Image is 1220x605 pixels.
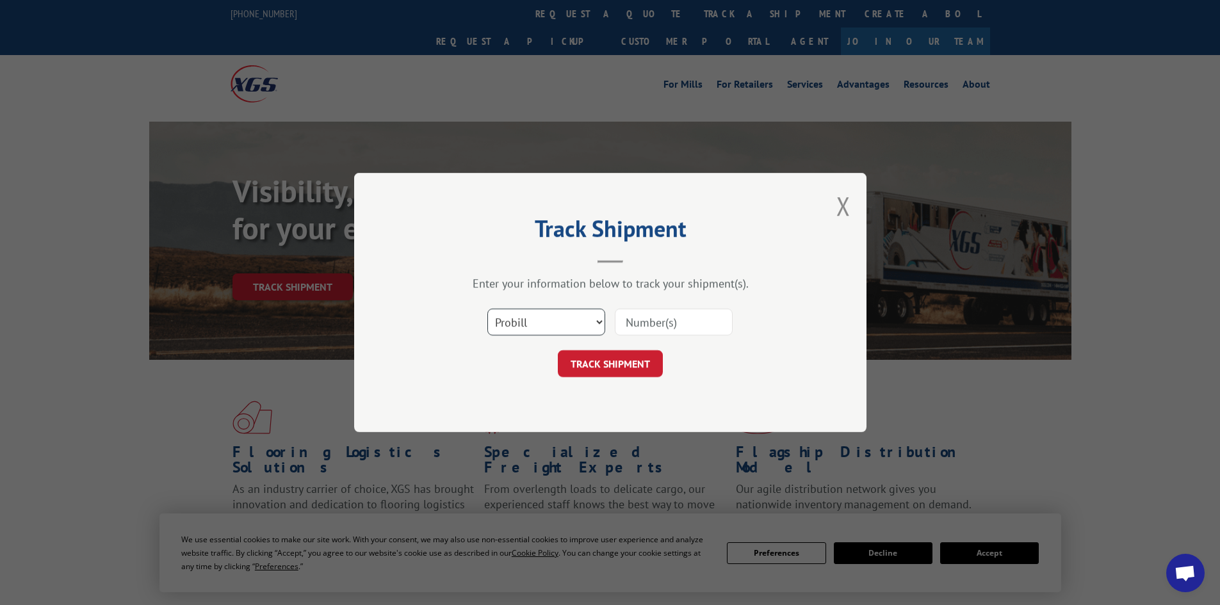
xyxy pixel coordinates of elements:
button: Close modal [836,189,850,223]
h2: Track Shipment [418,220,802,244]
input: Number(s) [615,309,733,335]
div: Open chat [1166,554,1205,592]
div: Enter your information below to track your shipment(s). [418,276,802,291]
button: TRACK SHIPMENT [558,350,663,377]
